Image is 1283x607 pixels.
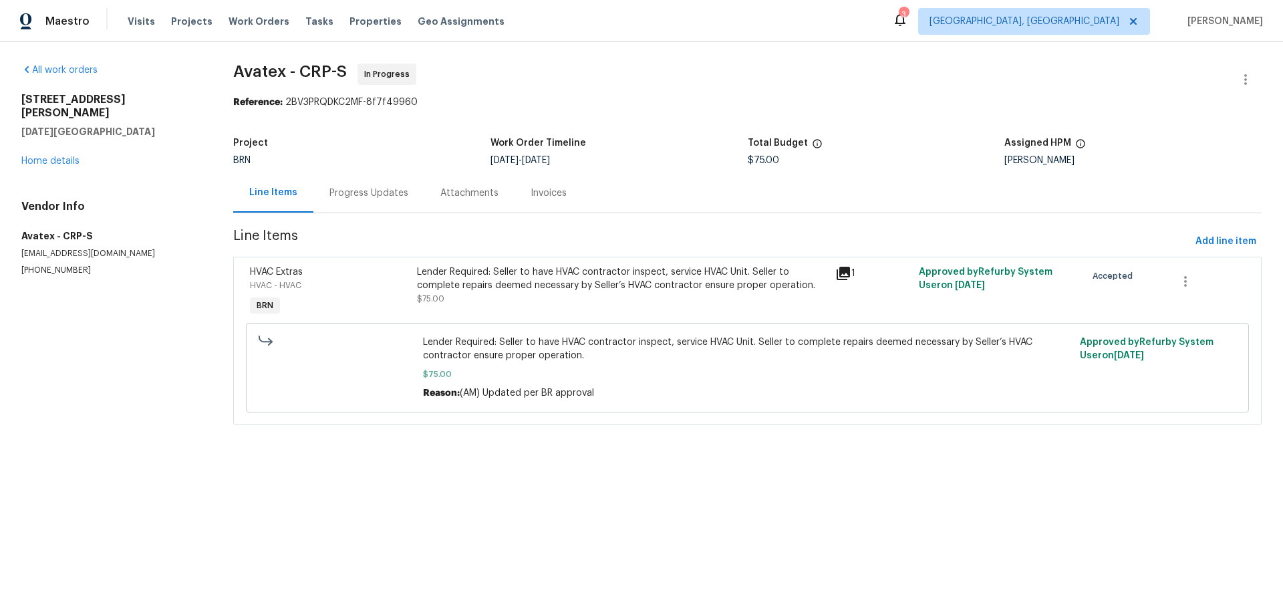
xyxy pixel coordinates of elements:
[21,93,201,120] h2: [STREET_ADDRESS][PERSON_NAME]
[490,156,550,165] span: -
[128,15,155,28] span: Visits
[1093,269,1138,283] span: Accepted
[835,265,911,281] div: 1
[899,8,908,21] div: 3
[440,187,498,200] div: Attachments
[229,15,289,28] span: Work Orders
[233,229,1190,254] span: Line Items
[349,15,402,28] span: Properties
[748,138,808,148] h5: Total Budget
[364,68,415,81] span: In Progress
[423,336,1072,362] span: Lender Required: Seller to have HVAC contractor inspect, service HVAC Unit. Seller to complete re...
[45,15,90,28] span: Maestro
[233,156,251,165] span: BRN
[423,368,1072,381] span: $75.00
[233,98,283,107] b: Reference:
[250,281,301,289] span: HVAC - HVAC
[1075,138,1086,156] span: The hpm assigned to this work order.
[417,265,827,292] div: Lender Required: Seller to have HVAC contractor inspect, service HVAC Unit. Seller to complete re...
[249,186,297,199] div: Line Items
[233,96,1262,109] div: 2BV3PRQDKC2MF-8f7f49960
[418,15,505,28] span: Geo Assignments
[748,156,779,165] span: $75.00
[171,15,212,28] span: Projects
[21,200,201,213] h4: Vendor Info
[329,187,408,200] div: Progress Updates
[233,64,347,80] span: Avatex - CRP-S
[21,265,201,276] p: [PHONE_NUMBER]
[522,156,550,165] span: [DATE]
[21,248,201,259] p: [EMAIL_ADDRESS][DOMAIN_NAME]
[417,295,444,303] span: $75.00
[1080,338,1214,360] span: Approved by Refurby System User on
[919,267,1052,290] span: Approved by Refurby System User on
[490,138,586,148] h5: Work Order Timeline
[1114,351,1144,360] span: [DATE]
[531,187,567,200] div: Invoices
[490,156,519,165] span: [DATE]
[460,388,594,398] span: (AM) Updated per BR approval
[305,17,333,26] span: Tasks
[233,138,268,148] h5: Project
[250,267,303,277] span: HVAC Extras
[930,15,1119,28] span: [GEOGRAPHIC_DATA], [GEOGRAPHIC_DATA]
[1004,138,1071,148] h5: Assigned HPM
[1195,233,1256,250] span: Add line item
[1182,15,1263,28] span: [PERSON_NAME]
[21,229,201,243] h5: Avatex - CRP-S
[812,138,823,156] span: The total cost of line items that have been proposed by Opendoor. This sum includes line items th...
[251,299,279,312] span: BRN
[21,125,201,138] h5: [DATE][GEOGRAPHIC_DATA]
[955,281,985,290] span: [DATE]
[21,156,80,166] a: Home details
[1190,229,1262,254] button: Add line item
[1004,156,1262,165] div: [PERSON_NAME]
[423,388,460,398] span: Reason:
[21,66,98,75] a: All work orders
